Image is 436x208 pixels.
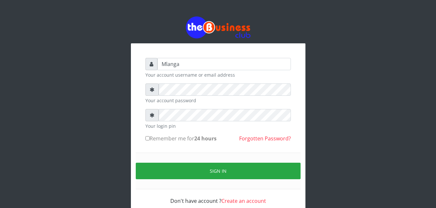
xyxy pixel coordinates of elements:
[145,189,291,205] div: Don't have account ?
[221,197,266,204] a: Create an account
[145,97,291,104] small: Your account password
[145,71,291,78] small: Your account username or email address
[194,135,217,142] b: 24 hours
[239,135,291,142] a: Forgotten Password?
[157,58,291,70] input: Username or email address
[136,163,301,179] button: Sign in
[145,136,150,140] input: Remember me for24 hours
[145,123,291,129] small: Your login pin
[145,135,217,142] label: Remember me for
